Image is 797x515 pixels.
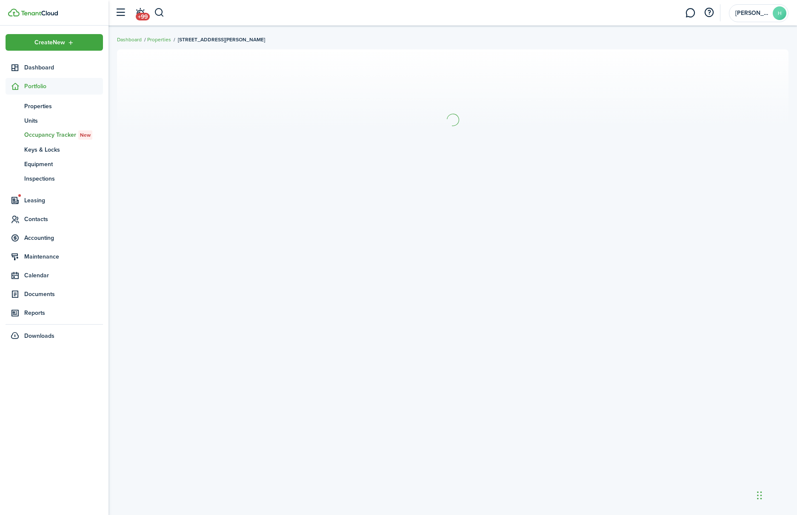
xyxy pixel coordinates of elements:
span: Documents [24,290,103,299]
button: Open menu [6,34,103,51]
button: Open sidebar [112,5,129,21]
span: Leasing [24,196,103,205]
a: Keys & Locks [6,142,103,157]
span: Units [24,116,103,125]
a: Messaging [682,2,698,24]
a: Inspections [6,171,103,186]
img: TenantCloud [21,11,58,16]
span: [STREET_ADDRESS][PERSON_NAME] [178,36,265,43]
button: Open resource center [702,6,716,20]
a: Equipment [6,157,103,171]
span: Occupancy Tracker [24,130,103,140]
span: Reports [24,308,103,317]
a: Reports [6,305,103,321]
a: Occupancy TrackerNew [6,128,103,142]
span: +99 [136,13,150,20]
span: Equipment [24,160,103,169]
span: Hudson [735,10,769,16]
span: Maintenance [24,252,103,261]
avatar-text: H [773,6,786,20]
span: Accounting [24,233,103,242]
div: Drag [757,483,762,508]
span: Inspections [24,174,103,183]
img: Loading [446,112,460,127]
a: Dashboard [117,36,142,43]
span: Portfolio [24,82,103,91]
span: Contacts [24,215,103,224]
a: Dashboard [6,59,103,76]
button: Search [154,6,165,20]
a: Properties [147,36,171,43]
span: New [80,131,91,139]
img: TenantCloud [8,9,20,17]
span: Dashboard [24,63,103,72]
span: Properties [24,102,103,111]
a: Notifications [132,2,148,24]
a: Units [6,113,103,128]
span: Downloads [24,331,54,340]
a: Properties [6,99,103,113]
span: Create New [34,40,65,46]
span: Calendar [24,271,103,280]
iframe: Chat Widget [754,474,797,515]
span: Keys & Locks [24,145,103,154]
